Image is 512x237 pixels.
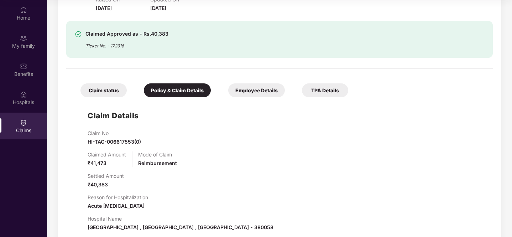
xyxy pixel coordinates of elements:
p: Claim No [88,130,141,136]
div: Claim status [80,83,127,97]
p: Claimed Amount [88,151,126,158]
p: Mode of Claim [138,151,177,158]
span: [GEOGRAPHIC_DATA] , [GEOGRAPHIC_DATA] , [GEOGRAPHIC_DATA] - 380058 [88,224,273,230]
div: Policy & Claim Details [144,83,211,97]
div: TPA Details [302,83,348,97]
img: svg+xml;base64,PHN2ZyB3aWR0aD0iMjAiIGhlaWdodD0iMjAiIHZpZXdCb3g9IjAgMCAyMCAyMCIgZmlsbD0ibm9uZSIgeG... [20,35,27,42]
span: ₹41,473 [88,160,106,166]
p: Settled Amount [88,173,124,179]
img: svg+xml;base64,PHN2ZyBpZD0iSG9zcGl0YWxzIiB4bWxucz0iaHR0cDovL3d3dy53My5vcmcvMjAwMC9zdmciIHdpZHRoPS... [20,91,27,98]
img: svg+xml;base64,PHN2ZyBpZD0iSG9tZSIgeG1sbnM9Imh0dHA6Ly93d3cudzMub3JnLzIwMDAvc3ZnIiB3aWR0aD0iMjAiIG... [20,6,27,14]
p: Hospital Name [88,216,273,222]
h1: Claim Details [88,110,139,122]
span: [DATE] [150,5,166,11]
img: svg+xml;base64,PHN2ZyBpZD0iQmVuZWZpdHMiIHhtbG5zPSJodHRwOi8vd3d3LnczLm9yZy8yMDAwL3N2ZyIgd2lkdGg9Ij... [20,63,27,70]
p: Reason for Hospitalization [88,194,148,200]
span: HI-TAG-006617553(0) [88,139,141,145]
span: Acute [MEDICAL_DATA] [88,203,145,209]
div: Ticket No. - 172916 [85,38,168,49]
img: svg+xml;base64,PHN2ZyBpZD0iU3VjY2Vzcy0zMngzMiIgeG1sbnM9Imh0dHA6Ly93d3cudzMub3JnLzIwMDAvc3ZnIiB3aW... [75,31,82,38]
div: Claimed Approved as - Rs.40,383 [85,30,168,38]
span: [DATE] [96,5,112,11]
div: Employee Details [228,83,285,97]
span: Reimbursement [138,160,177,166]
img: svg+xml;base64,PHN2ZyBpZD0iQ2xhaW0iIHhtbG5zPSJodHRwOi8vd3d3LnczLm9yZy8yMDAwL3N2ZyIgd2lkdGg9IjIwIi... [20,119,27,126]
span: ₹40,383 [88,181,108,187]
